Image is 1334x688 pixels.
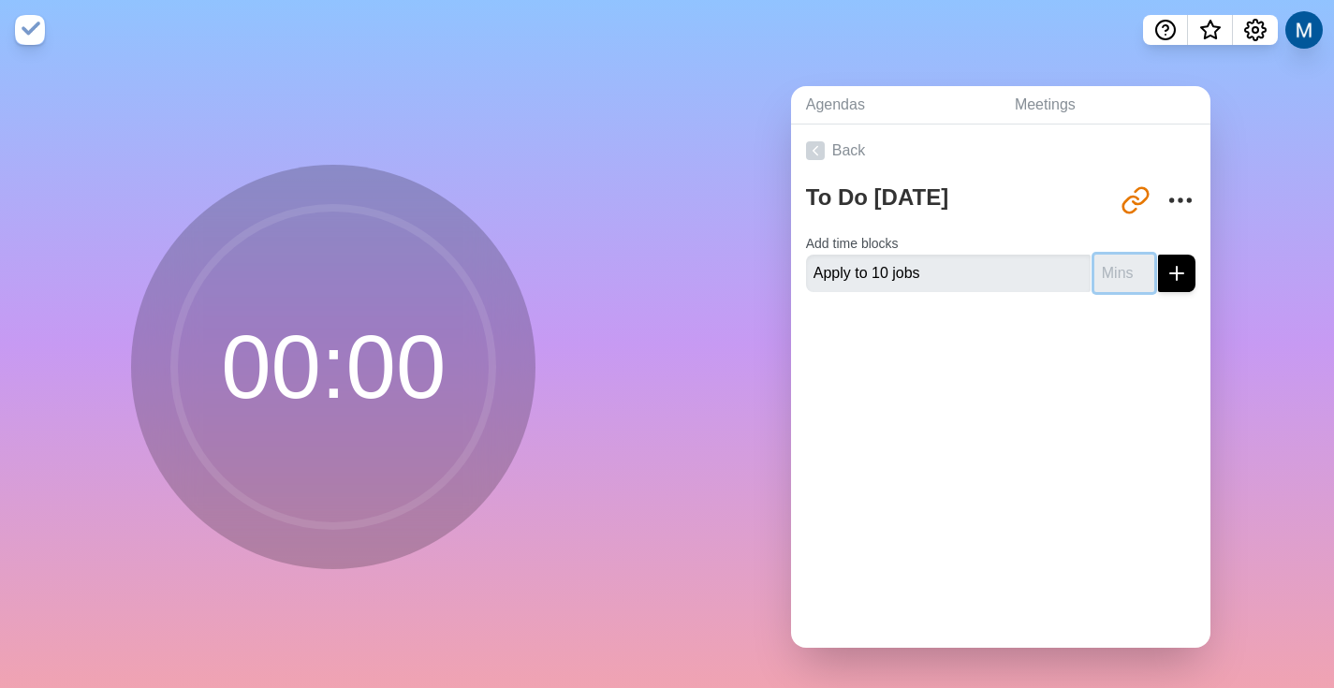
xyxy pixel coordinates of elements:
[1117,182,1154,219] button: Share link
[15,15,45,45] img: timeblocks logo
[791,124,1210,177] a: Back
[1162,182,1199,219] button: More
[1143,15,1188,45] button: Help
[791,86,1000,124] a: Agendas
[1000,86,1210,124] a: Meetings
[806,255,1091,292] input: Name
[1233,15,1278,45] button: Settings
[1188,15,1233,45] button: What’s new
[1094,255,1154,292] input: Mins
[806,236,899,251] label: Add time blocks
